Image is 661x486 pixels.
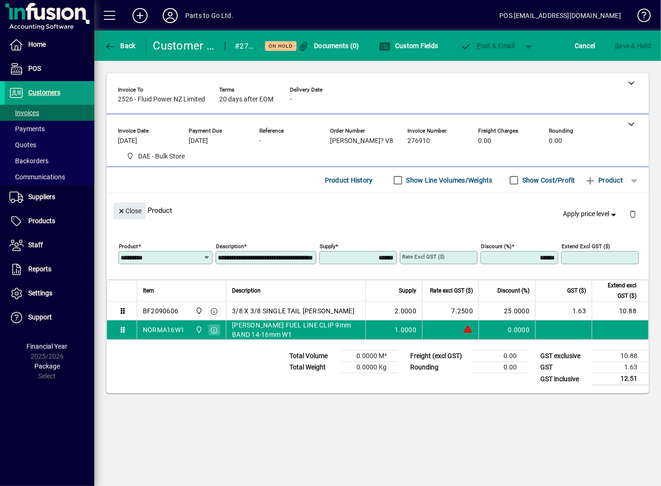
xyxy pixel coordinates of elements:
td: 0.00 [471,351,528,362]
div: POS [EMAIL_ADDRESS][DOMAIN_NAME] [499,8,621,23]
span: Cancel [575,38,595,53]
label: Show Line Volumes/Weights [405,176,493,185]
a: Backorders [5,153,94,169]
span: [DATE] [118,137,137,145]
span: ost & Email [460,42,515,50]
a: Knowledge Base [630,2,649,33]
app-page-header-button: Back [94,37,146,54]
span: Back [104,42,136,50]
button: Product [580,172,628,189]
a: Support [5,306,94,329]
td: 12.51 [592,373,649,385]
a: Settings [5,282,94,305]
app-page-header-button: Close [111,206,148,215]
td: GST inclusive [536,373,592,385]
span: POS [28,65,41,72]
button: Save & Hold [612,37,653,54]
mat-label: Extend excl GST ($) [562,243,610,250]
span: GST ($) [567,285,586,296]
a: Reports [5,258,94,281]
span: Documents (0) [298,42,359,50]
span: Product History [325,173,373,188]
td: Total Weight [285,362,341,373]
a: Products [5,209,94,233]
mat-label: Product [119,243,138,250]
span: DAE - Bulk Store [123,151,189,162]
span: ave & Hold [615,38,651,53]
td: Total Volume [285,351,341,362]
td: 10.88 [592,302,648,320]
span: Support [28,313,52,321]
span: S [615,42,619,50]
td: GST exclusive [536,351,592,362]
td: 1.63 [535,302,592,320]
span: Staff [28,241,43,249]
span: Invoices [9,109,39,117]
span: 0.00 [478,137,491,145]
span: Suppliers [28,193,55,201]
span: 1.0000 [395,325,417,335]
span: Home [28,41,46,48]
button: Post & Email [455,37,520,54]
span: 276910 [407,137,430,145]
span: Close [117,203,142,219]
td: Rounding [405,362,471,373]
span: Reports [28,265,51,273]
button: Apply price level [560,206,622,223]
span: Payments [9,125,45,133]
div: Parts to Go Ltd. [185,8,233,23]
app-page-header-button: Delete [621,209,644,218]
td: 1.63 [592,362,649,373]
div: Product [107,193,649,227]
td: 25.0000 [479,302,535,320]
span: 3/8 X 3/8 SINGLE TAIL [PERSON_NAME] [232,306,355,316]
span: 2526 - Fluid Power NZ Limited [118,96,205,103]
button: Documents (0) [296,37,362,54]
td: 10.88 [592,351,649,362]
a: Quotes [5,137,94,153]
span: Products [28,217,55,225]
button: Cancel [572,37,598,54]
button: Custom Fields [377,37,441,54]
div: NORMA16W1 [143,325,184,335]
a: Invoices [5,105,94,121]
button: Close [114,202,146,219]
span: [DATE] [189,137,208,145]
mat-label: Supply [320,243,335,250]
span: On hold [269,43,293,49]
span: Rate excl GST ($) [430,285,473,296]
span: Supply [399,285,416,296]
button: Product History [321,172,377,189]
span: Communications [9,173,65,181]
mat-label: Rate excl GST ($) [402,253,445,260]
span: Apply price level [563,209,618,219]
span: Backorders [9,157,49,165]
div: 7.2500 [428,306,473,316]
mat-label: Discount (%) [481,243,512,250]
span: P [477,42,481,50]
span: Product [585,173,623,188]
span: - [259,137,261,145]
span: 20 days after EOM [219,96,273,103]
span: Settings [28,289,52,297]
span: [PERSON_NAME] FUEL LINE CLIP 9mm BAND 14-16mm W1 [232,320,360,339]
span: DAE - Bulk Store [139,151,185,161]
button: Add [125,7,155,24]
td: Freight (excl GST) [405,351,471,362]
div: BF2090606 [143,306,178,316]
a: Suppliers [5,185,94,209]
span: DAE - Bulk Store [193,325,204,335]
td: 0.0000 M³ [341,351,398,362]
td: 0.00 [471,362,528,373]
span: 2.0000 [395,306,417,316]
span: Customers [28,89,60,96]
a: Staff [5,234,94,257]
div: Customer Invoice [153,38,216,53]
button: Delete [621,202,644,225]
span: Item [143,285,154,296]
mat-label: Description [216,243,244,250]
span: Extend excl GST ($) [598,280,636,301]
span: Discount (%) [497,285,529,296]
td: GST [536,362,592,373]
span: DAE - Bulk Store [193,306,204,316]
